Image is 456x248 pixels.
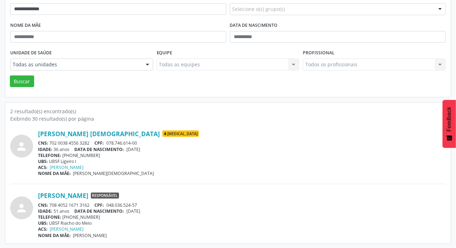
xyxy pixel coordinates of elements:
[38,152,61,158] span: TELEFONE:
[162,131,199,137] span: [MEDICAL_DATA]
[38,164,48,170] span: ACS:
[50,226,84,232] a: [PERSON_NAME]
[38,158,48,164] span: UBS:
[232,5,285,13] span: Selecione o(s) grupo(s)
[75,208,124,214] span: DATA DE NASCIMENTO:
[38,220,48,226] span: UBS:
[10,108,446,115] div: 2 resultado(s) encontrado(s)
[38,130,160,138] a: [PERSON_NAME] [DEMOGRAPHIC_DATA]
[91,193,119,199] span: Responsável
[95,140,104,146] span: CPF:
[38,202,48,208] span: CNS:
[38,226,48,232] span: ACS:
[38,170,71,176] span: NOME DA MÃE:
[38,158,446,164] div: UBSF Ligeiro I
[38,208,52,214] span: IDADE:
[38,140,446,146] div: 702 0038 4556 3282
[38,202,446,208] div: 708 4052 1671 3162
[303,48,335,59] label: Profissional
[38,146,52,152] span: IDADE:
[38,214,446,220] div: [PHONE_NUMBER]
[95,202,104,208] span: CPF:
[106,140,137,146] span: 078.746.614-00
[73,232,107,238] span: [PERSON_NAME]
[38,232,71,238] span: NOME DA MÃE:
[38,208,446,214] div: 51 anos
[443,100,456,148] button: Feedback - Mostrar pesquisa
[73,170,154,176] span: [PERSON_NAME][DEMOGRAPHIC_DATA]
[15,140,28,153] i: person
[38,152,446,158] div: [PHONE_NUMBER]
[38,220,446,226] div: UBSF Riacho do Meio
[126,146,140,152] span: [DATE]
[13,61,139,68] span: Todas as unidades
[38,214,61,220] span: TELEFONE:
[38,192,88,199] a: [PERSON_NAME]
[10,75,34,87] button: Buscar
[126,208,140,214] span: [DATE]
[446,107,452,132] span: Feedback
[50,164,84,170] a: [PERSON_NAME]
[38,140,48,146] span: CNS:
[10,48,52,59] label: Unidade de saúde
[10,20,41,31] label: Nome da mãe
[15,202,28,214] i: person
[230,20,278,31] label: Data de nascimento
[38,146,446,152] div: 36 anos
[106,202,137,208] span: 048.036.524-57
[10,115,446,122] div: Exibindo 30 resultado(s) por página
[157,48,173,59] label: Equipe
[75,146,124,152] span: DATA DE NASCIMENTO:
